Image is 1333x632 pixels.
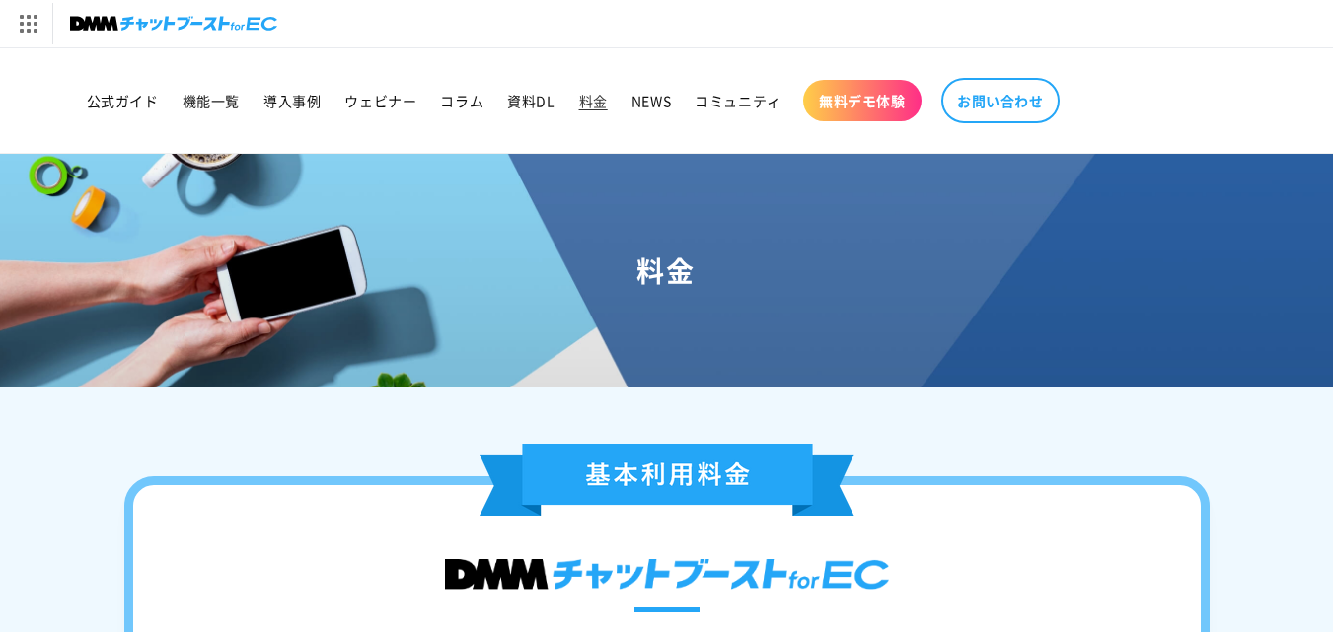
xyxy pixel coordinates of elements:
[495,80,566,121] a: 資料DL
[344,92,416,109] span: ウェビナー
[70,10,277,37] img: チャットブーストforEC
[3,3,52,44] img: サービス
[631,92,671,109] span: NEWS
[579,92,608,109] span: 料金
[445,559,889,590] img: DMMチャットブースト
[567,80,620,121] a: 料金
[24,252,1309,288] h1: 料金
[428,80,495,121] a: コラム
[507,92,555,109] span: 資料DL
[75,80,171,121] a: 公式ガイド
[803,80,922,121] a: 無料デモ体験
[957,92,1044,109] span: お問い合わせ
[695,92,781,109] span: コミュニティ
[683,80,793,121] a: コミュニティ
[819,92,906,109] span: 無料デモ体験
[171,80,252,121] a: 機能一覧
[480,444,854,516] img: 基本利用料金
[87,92,159,109] span: 公式ガイド
[941,78,1060,123] a: お問い合わせ
[183,92,240,109] span: 機能一覧
[252,80,333,121] a: 導入事例
[263,92,321,109] span: 導入事例
[333,80,428,121] a: ウェビナー
[620,80,683,121] a: NEWS
[440,92,483,109] span: コラム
